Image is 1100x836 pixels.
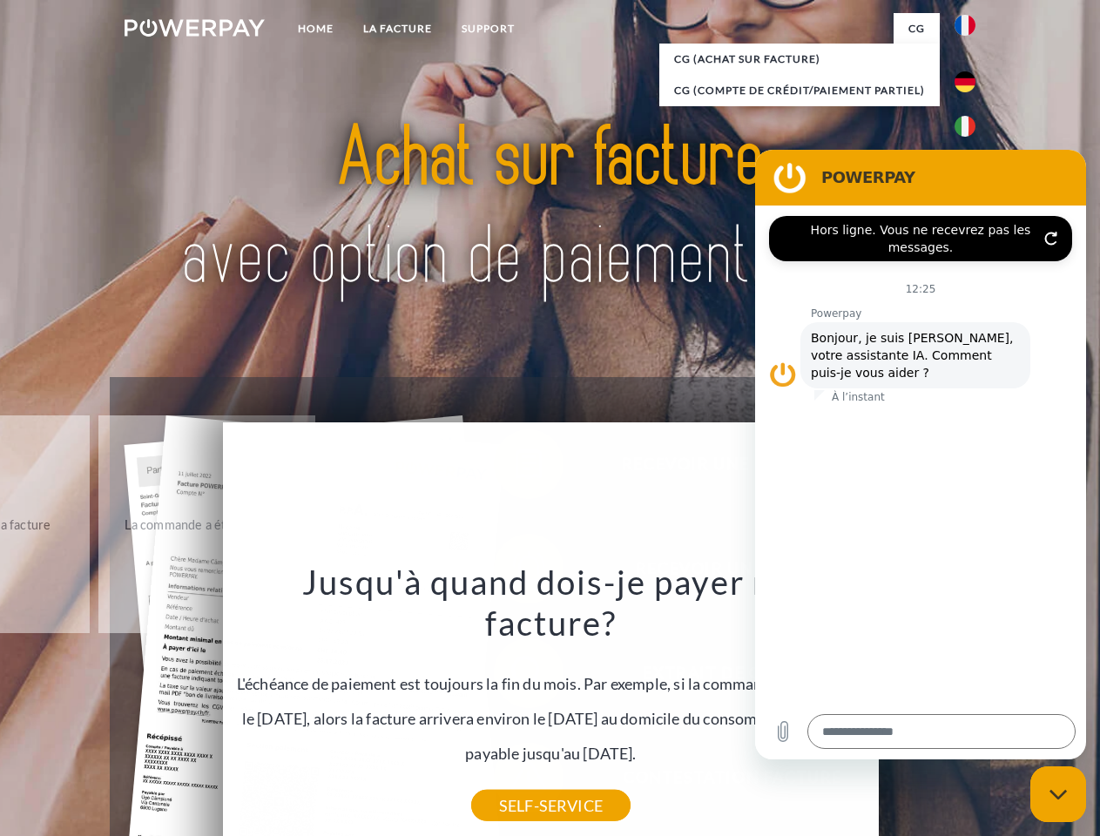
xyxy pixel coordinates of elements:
[755,150,1086,759] iframe: Fenêtre de messagerie
[955,116,975,137] img: it
[955,15,975,36] img: fr
[233,561,869,806] div: L'échéance de paiement est toujours la fin du mois. Par exemple, si la commande a été passée le [...
[109,512,305,536] div: La commande a été renvoyée
[447,13,530,44] a: Support
[471,790,631,821] a: SELF-SERVICE
[659,44,940,75] a: CG (achat sur facture)
[283,13,348,44] a: Home
[1030,766,1086,822] iframe: Bouton de lancement de la fenêtre de messagerie, conversation en cours
[166,84,934,334] img: title-powerpay_fr.svg
[233,561,869,644] h3: Jusqu'à quand dois-je payer ma facture?
[348,13,447,44] a: LA FACTURE
[659,75,940,106] a: CG (Compte de crédit/paiement partiel)
[955,71,975,92] img: de
[894,13,940,44] a: CG
[125,19,265,37] img: logo-powerpay-white.svg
